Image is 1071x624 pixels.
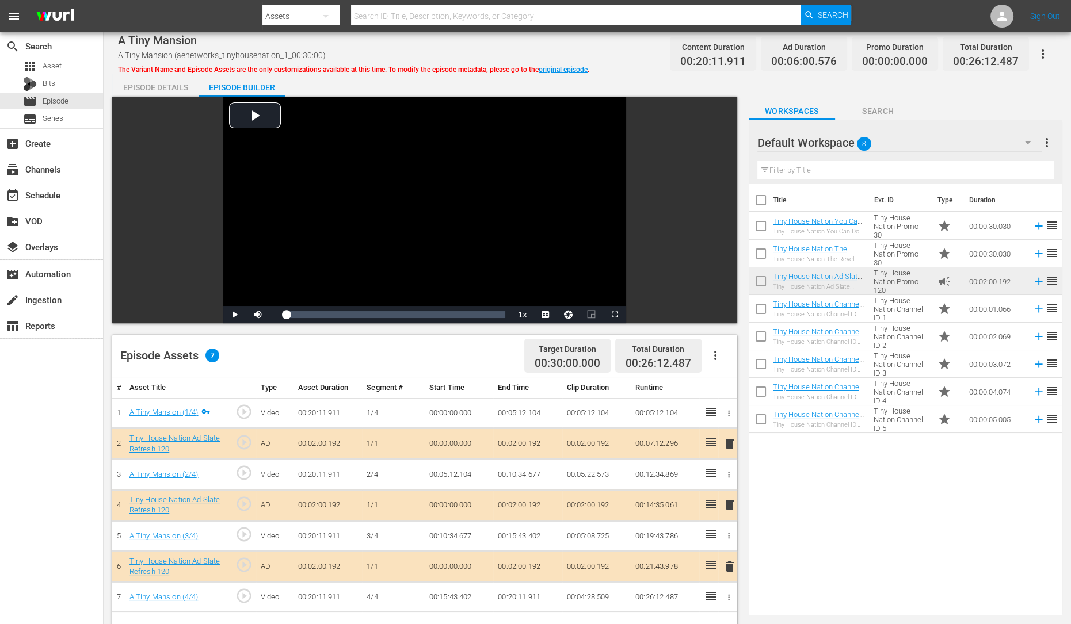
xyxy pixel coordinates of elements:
[937,274,951,288] span: Ad
[631,489,699,520] td: 00:14:35.061
[562,582,631,612] td: 00:04:28.509
[493,551,562,582] td: 00:02:00.192
[6,189,20,202] span: Schedule
[199,74,285,97] button: Episode Builder
[626,341,691,357] div: Total Duration
[723,435,737,452] button: delete
[1045,246,1059,260] span: reorder
[112,74,199,101] div: Episode Details
[680,55,746,68] span: 00:20:11.911
[562,377,631,399] th: Clip Duration
[1032,385,1045,398] svg: Add to Episode
[937,357,951,371] span: Promo
[953,55,1019,68] span: 00:26:12.487
[869,295,933,323] td: Tiny House Nation Channel ID 1
[23,112,37,126] span: Series
[425,582,493,612] td: 00:15:43.402
[129,434,220,453] a: Tiny House Nation Ad Slate Refresh 120
[362,377,425,399] th: Segment #
[362,460,425,490] td: 2/4
[493,398,562,428] td: 00:05:12.104
[562,521,631,552] td: 00:05:08.725
[493,460,562,490] td: 00:10:34.677
[6,240,20,254] span: Overlays
[129,592,199,601] a: A Tiny Mansion (4/4)
[129,408,199,416] a: A Tiny Mansion (1/4)
[235,464,253,481] span: play_circle_outline
[1045,357,1059,370] span: reorder
[112,428,125,460] td: 2
[862,55,928,68] span: 00:00:00.000
[493,428,562,460] td: 00:02:00.192
[535,357,600,370] span: 00:30:00.000
[773,410,864,427] a: Tiny House Nation Channel ID Refresh 5
[235,495,253,512] span: play_circle_outline
[425,377,493,399] th: Start Time
[129,495,220,515] a: Tiny House Nation Ad Slate Refresh 120
[294,521,362,552] td: 00:20:11.911
[205,349,219,362] span: 7
[771,55,837,68] span: 00:06:00.576
[773,228,865,235] div: Tiny House Nation You Can Do It Promo 30
[362,489,425,520] td: 1/1
[631,551,699,582] td: 00:21:43.978
[965,405,1028,433] td: 00:00:05.005
[931,184,962,216] th: Type
[773,366,865,373] div: Tiny House Nation Channel ID Refresh 3
[965,350,1028,378] td: 00:00:03.072
[425,428,493,460] td: 00:00:00.000
[6,40,20,53] span: Search
[773,393,865,401] div: Tiny House Nation Channel ID Refresh 4
[256,460,294,490] td: Video
[425,489,493,520] td: 00:00:00.000
[965,267,1028,295] td: 00:02:00.192
[1045,274,1059,288] span: reorder
[43,95,68,107] span: Episode
[557,306,580,323] button: Jump To Time
[723,558,737,575] button: delete
[1040,129,1054,156] button: more_vert
[773,382,864,400] a: Tiny House Nation Channel ID Refresh 4
[43,60,62,72] span: Asset
[937,385,951,399] span: Promo
[562,460,631,490] td: 00:05:22.573
[535,341,600,357] div: Target Duration
[773,300,864,317] a: Tiny House Nation Channel ID Refresh 1
[965,378,1028,405] td: 00:00:04.074
[562,489,631,520] td: 00:02:00.192
[965,295,1028,323] td: 00:00:01.066
[937,412,951,426] span: Promo
[869,267,933,295] td: Tiny House Nation Promo 120
[773,283,865,290] div: Tiny House Nation Ad Slate Refresh 120
[294,398,362,428] td: 00:20:11.911
[118,66,589,74] span: The Variant Name and Episode Assets are the only customizations available at this time. To modify...
[256,582,294,612] td: Video
[1032,413,1045,426] svg: Add to Episode
[294,489,362,520] td: 00:02:00.192
[1030,12,1060,21] a: Sign Out
[773,327,864,344] a: Tiny House Nation Channel ID Refresh 2
[773,272,862,289] a: Tiny House Nation Ad Slate Refresh 120
[962,184,1031,216] th: Duration
[562,428,631,460] td: 00:02:00.192
[129,557,220,576] a: Tiny House Nation Ad Slate Refresh 120
[603,306,626,323] button: Fullscreen
[631,460,699,490] td: 00:12:34.869
[493,377,562,399] th: End Time
[757,127,1042,159] div: Default Workspace
[199,74,285,101] div: Episode Builder
[362,582,425,612] td: 4/4
[818,5,848,25] span: Search
[539,66,588,74] a: original episode
[1032,303,1045,315] svg: Add to Episode
[835,104,921,118] span: Search
[771,39,837,55] div: Ad Duration
[773,184,867,216] th: Title
[867,184,931,216] th: Ext. ID
[773,217,862,234] a: Tiny House Nation You Can Do It Promo 30
[869,405,933,433] td: Tiny House Nation Channel ID 5
[1045,301,1059,315] span: reorder
[869,212,933,240] td: Tiny House Nation Promo 30
[43,78,55,89] span: Bits
[631,521,699,552] td: 00:19:43.786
